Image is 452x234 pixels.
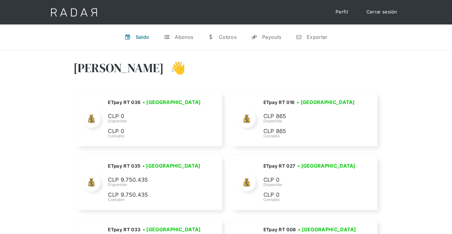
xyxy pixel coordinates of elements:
[175,34,193,40] div: Abonos
[164,34,170,40] div: t
[251,34,257,40] div: y
[208,34,214,40] div: w
[108,227,141,233] h2: ETpay RT 033
[108,182,202,188] div: Disponible
[108,163,140,169] h2: ETpay RT 035
[143,226,201,233] h3: • [GEOGRAPHIC_DATA]
[307,34,327,40] div: Exportar
[108,112,200,121] p: CLP 0
[108,118,203,124] div: Disponible
[262,34,281,40] div: Payouts
[143,98,201,106] h3: • [GEOGRAPHIC_DATA]
[297,162,355,169] h3: • [GEOGRAPHIC_DATA]
[263,118,357,124] div: Disponible
[108,99,141,106] h2: ETpay RT 036
[297,98,355,106] h3: • [GEOGRAPHIC_DATA]
[298,226,356,233] h3: • [GEOGRAPHIC_DATA]
[263,191,355,199] p: CLP 0
[263,163,295,169] h2: ETpay RT 027
[108,197,202,202] div: Contable
[108,191,200,199] p: CLP 9.750.435
[263,99,295,106] h2: ETpay RT 016
[108,133,203,139] div: Contable
[360,6,403,18] a: Cerrar sesión
[263,133,357,139] div: Contable
[164,60,185,76] h3: 👋
[263,227,296,233] h2: ETpay RT 008
[263,182,357,188] div: Disponible
[136,34,149,40] div: Saldo
[108,176,200,184] p: CLP 9.750.435
[263,112,355,121] p: CLP 865
[219,34,237,40] div: Cobros
[73,60,164,76] h3: [PERSON_NAME]
[142,162,200,169] h3: • [GEOGRAPHIC_DATA]
[263,176,355,184] p: CLP 0
[296,34,302,40] div: n
[125,34,131,40] div: v
[329,6,354,18] a: Perfil
[263,197,357,202] div: Contable
[263,127,355,136] p: CLP 865
[108,127,200,136] p: CLP 0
